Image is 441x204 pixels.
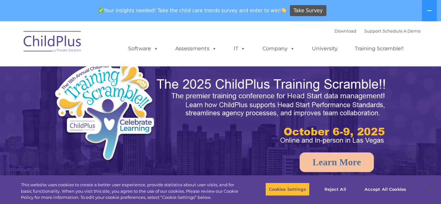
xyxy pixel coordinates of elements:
img: ✅ [98,8,103,13]
a: Take Survey [290,5,326,16]
button: Reject All [315,182,355,196]
a: Assessments [169,42,223,55]
a: IT [227,42,252,55]
div: This website uses cookies to create a better user experience, provide statistics about user visit... [21,182,242,201]
img: 👏 [281,8,286,13]
a: Support [364,28,381,34]
button: Cookies Settings [265,182,310,196]
span: Take Survey [293,5,323,16]
img: ChildPlus by Procare Solutions [20,26,85,59]
span: Last name [90,43,109,47]
a: University [305,42,344,55]
span: Phone number [90,69,117,74]
a: Training Scramble!! [348,42,410,55]
span: Your insights needed! Take the child care trends survey and enter to win! [96,4,289,17]
button: Accept All Cookies [361,182,410,196]
a: Learn More [300,152,374,172]
a: Download [334,28,356,34]
a: Software [122,42,165,55]
a: Schedule A Demo [383,28,421,34]
font: | [334,28,421,34]
a: Company [256,42,301,55]
button: Close [424,182,438,196]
